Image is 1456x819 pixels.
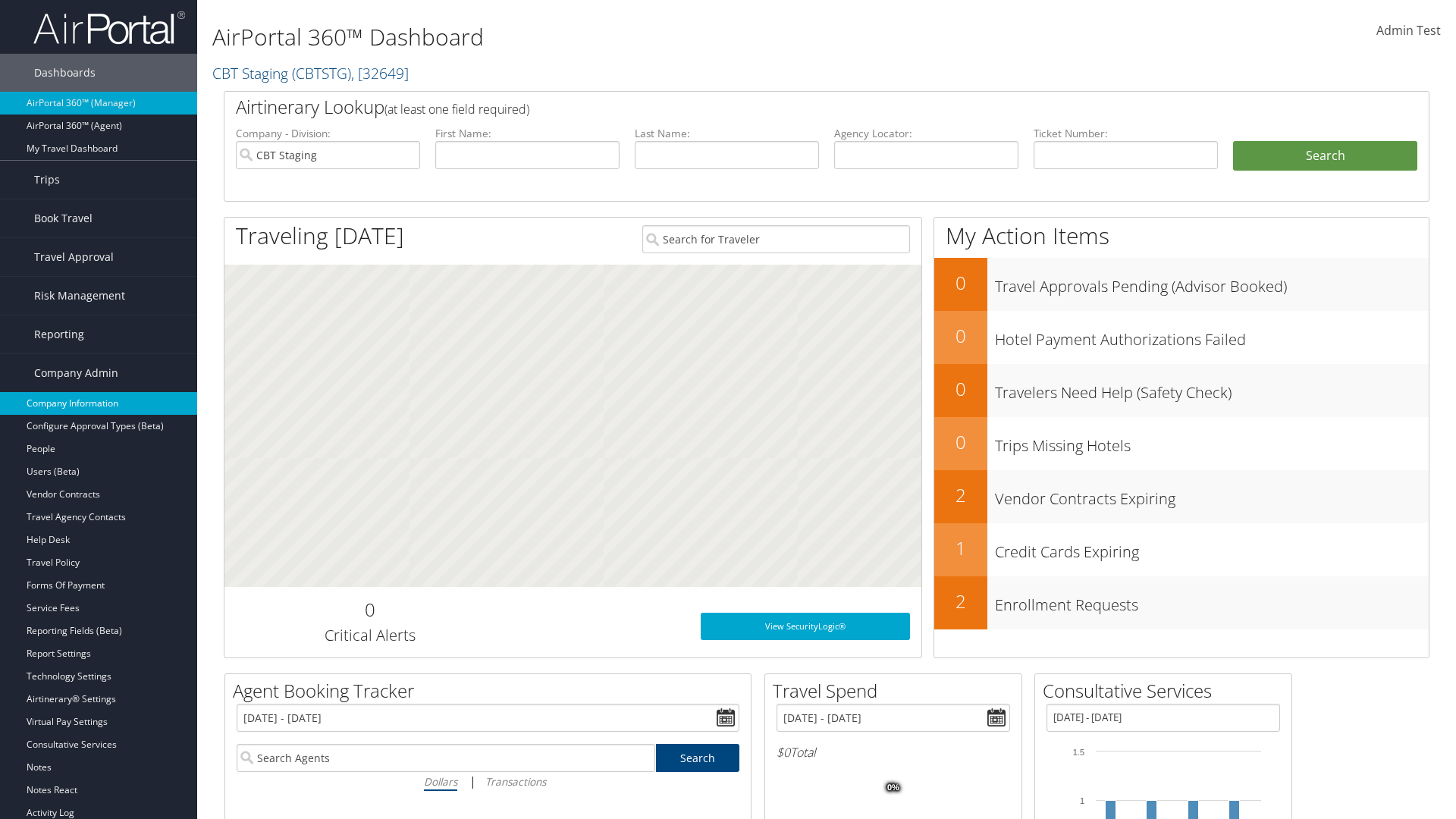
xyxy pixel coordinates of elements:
h2: 0 [934,429,987,455]
label: Company - Division: [236,126,420,141]
h2: Airtinerary Lookup [236,94,1317,120]
label: Agency Locator: [834,126,1018,141]
h3: Travel Approvals Pending (Advisor Booked) [995,268,1429,297]
h3: Vendor Contracts Expiring [995,481,1429,510]
h3: Travelers Need Help (Safety Check) [995,375,1429,403]
span: Reporting [34,315,84,353]
span: Trips [34,161,60,199]
a: Admin Test [1376,8,1441,55]
h2: 0 [236,597,504,623]
a: 0Hotel Payment Authorizations Failed [934,311,1429,364]
i: Transactions [485,774,546,789]
span: (at least one field required) [384,101,529,118]
span: Travel Approval [34,238,114,276]
span: Risk Management [34,277,125,315]
span: Book Travel [34,199,93,237]
a: 0Travelers Need Help (Safety Check) [934,364,1429,417]
a: 2Vendor Contracts Expiring [934,470,1429,523]
h3: Trips Missing Hotels [995,428,1429,457]
span: , [ 32649 ] [351,63,409,83]
a: CBT Staging [212,63,409,83]
label: Last Name: [635,126,819,141]
input: Search Agents [237,744,655,772]
img: airportal-logo.png [33,10,185,45]
a: Search [656,744,740,772]
h2: 2 [934,482,987,508]
div: | [237,772,739,791]
span: ( CBTSTG ) [292,63,351,83]
a: View SecurityLogic® [701,613,910,640]
label: First Name: [435,126,620,141]
h2: 2 [934,588,987,614]
h2: 0 [934,270,987,296]
i: Dollars [424,774,457,789]
label: Ticket Number: [1034,126,1218,141]
span: Admin Test [1376,22,1441,39]
h2: 0 [934,323,987,349]
span: $0 [777,744,790,761]
a: 1Credit Cards Expiring [934,523,1429,576]
h3: Enrollment Requests [995,587,1429,616]
tspan: 1.5 [1073,748,1084,757]
h3: Credit Cards Expiring [995,534,1429,563]
button: Search [1233,141,1417,171]
input: Search for Traveler [642,225,910,253]
h1: AirPortal 360™ Dashboard [212,21,1031,53]
h2: 0 [934,376,987,402]
h1: My Action Items [934,220,1429,252]
h1: Traveling [DATE] [236,220,404,252]
tspan: 1 [1080,796,1084,805]
span: Dashboards [34,54,96,92]
a: 2Enrollment Requests [934,576,1429,629]
a: 0Trips Missing Hotels [934,417,1429,470]
h2: Travel Spend [773,678,1021,704]
h2: Consultative Services [1043,678,1291,704]
h3: Hotel Payment Authorizations Failed [995,322,1429,350]
h6: Total [777,744,1010,761]
h2: Agent Booking Tracker [233,678,751,704]
tspan: 0% [887,783,899,792]
h2: 1 [934,535,987,561]
span: Company Admin [34,354,118,392]
a: 0Travel Approvals Pending (Advisor Booked) [934,258,1429,311]
h3: Critical Alerts [236,625,504,646]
